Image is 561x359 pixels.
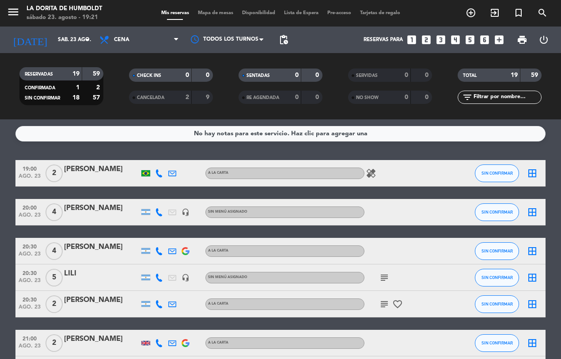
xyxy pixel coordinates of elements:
i: looks_6 [479,34,490,46]
span: RE AGENDADA [246,95,279,100]
span: 5 [45,269,63,286]
i: looks_4 [450,34,461,46]
span: ago. 23 [19,343,41,353]
i: add_box [493,34,505,46]
span: Mis reservas [157,11,193,15]
i: border_all [527,168,538,179]
span: 2 [45,295,63,313]
span: print [517,34,527,45]
div: La Dorita de Humboldt [27,4,102,13]
span: A LA CARTA [208,171,228,175]
span: SIN CONFIRMAR [481,275,513,280]
i: headset_mic [182,274,190,282]
span: RESERVADAS [25,72,53,76]
strong: 0 [425,94,430,100]
i: add_circle_outline [466,8,476,18]
i: search [537,8,548,18]
strong: 59 [93,71,102,77]
strong: 0 [405,94,408,100]
button: SIN CONFIRMAR [475,203,519,221]
img: google-logo.png [182,247,190,255]
i: subject [379,272,390,283]
strong: 0 [206,72,211,78]
span: 2 [45,164,63,182]
span: SIN CONFIRMAR [481,302,513,306]
i: border_all [527,272,538,283]
i: [DATE] [7,30,53,50]
span: CHECK INS [137,73,161,78]
strong: 19 [72,71,80,77]
span: ago. 23 [19,304,41,314]
span: SENTADAS [246,73,270,78]
span: ago. 23 [19,251,41,261]
div: [PERSON_NAME] [64,333,139,345]
span: 4 [45,242,63,260]
span: CONFIRMADA [25,86,55,90]
span: Lista de Espera [280,11,323,15]
span: SIN CONFIRMAR [481,210,513,214]
strong: 0 [315,94,321,100]
strong: 2 [96,84,102,91]
span: Disponibilidad [238,11,280,15]
span: 21:00 [19,333,41,343]
span: SERVIDAS [356,73,378,78]
span: A LA CARTA [208,341,228,344]
i: looks_5 [464,34,476,46]
button: SIN CONFIRMAR [475,269,519,286]
i: border_all [527,207,538,218]
strong: 9 [206,94,211,100]
strong: 0 [425,72,430,78]
strong: 0 [315,72,321,78]
i: subject [379,299,390,309]
i: turned_in_not [513,8,524,18]
span: Pre-acceso [323,11,356,15]
i: border_all [527,299,538,309]
i: looks_3 [435,34,447,46]
span: NO SHOW [356,95,379,100]
div: [PERSON_NAME] [64,164,139,175]
span: 20:30 [19,267,41,278]
i: favorite_border [392,299,403,309]
i: looks_two [421,34,432,46]
i: menu [7,5,20,19]
span: 2 [45,334,63,352]
strong: 1 [76,84,80,91]
span: Tarjetas de regalo [356,11,405,15]
i: border_all [527,338,538,348]
span: Sin menú asignado [208,210,247,214]
i: headset_mic [182,208,190,216]
strong: 18 [72,95,80,101]
button: menu [7,5,20,22]
input: Filtrar por nombre... [473,92,541,102]
span: 20:00 [19,202,41,212]
i: exit_to_app [489,8,500,18]
button: SIN CONFIRMAR [475,334,519,352]
span: 20:30 [19,241,41,251]
div: sábado 23. agosto - 19:21 [27,13,102,22]
strong: 0 [295,94,299,100]
span: SIN CONFIRMAR [481,248,513,253]
span: TOTAL [463,73,477,78]
button: SIN CONFIRMAR [475,242,519,260]
span: 4 [45,203,63,221]
div: [PERSON_NAME] [64,294,139,306]
span: Cena [114,37,129,43]
span: 20:30 [19,294,41,304]
div: [PERSON_NAME] [64,241,139,253]
strong: 57 [93,95,102,101]
i: filter_list [462,92,473,103]
span: CANCELADA [137,95,164,100]
div: LOG OUT [533,27,554,53]
span: Sin menú asignado [208,275,247,279]
span: A LA CARTA [208,249,228,252]
i: looks_one [406,34,417,46]
strong: 59 [531,72,540,78]
span: pending_actions [278,34,289,45]
span: ago. 23 [19,212,41,222]
div: [PERSON_NAME] [64,202,139,214]
img: google-logo.png [182,339,190,347]
span: ago. 23 [19,278,41,288]
span: 19:00 [19,163,41,173]
button: SIN CONFIRMAR [475,164,519,182]
span: SIN CONFIRMAR [25,96,60,100]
